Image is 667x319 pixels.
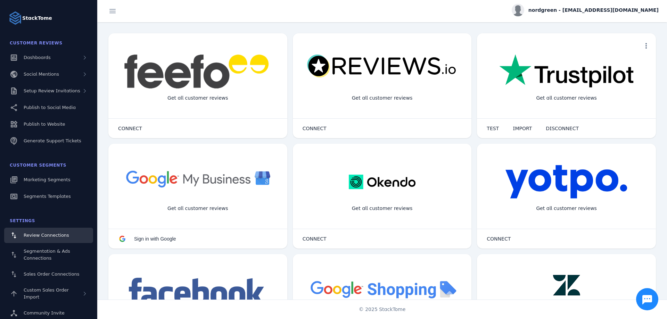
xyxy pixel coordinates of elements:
[480,232,518,246] button: CONNECT
[24,287,69,300] span: Custom Sales Order Import
[122,165,273,193] img: googlebusiness.png
[487,236,511,241] span: CONNECT
[111,121,149,135] button: CONNECT
[499,54,634,89] img: trustpilot.png
[539,121,586,135] button: DISCONNECT
[530,199,602,218] div: Get all customer reviews
[24,310,65,316] span: Community Invite
[307,275,458,303] img: googleshopping.png
[118,126,142,131] span: CONNECT
[480,121,506,135] button: TEST
[24,105,76,110] span: Publish to Social Media
[4,172,93,187] a: Marketing Segments
[24,249,70,261] span: Segmentation & Ads Connections
[24,138,81,143] span: Generate Support Tickets
[111,232,183,246] button: Sign in with Google
[303,126,327,131] span: CONNECT
[639,39,653,53] button: more
[10,218,35,223] span: Settings
[24,55,51,60] span: Dashboards
[162,89,234,107] div: Get all customer reviews
[346,199,418,218] div: Get all customer reviews
[296,232,333,246] button: CONNECT
[542,275,591,310] img: zendesk.png
[162,199,234,218] div: Get all customer reviews
[296,121,333,135] button: CONNECT
[4,267,93,282] a: Sales Order Connections
[10,41,63,45] span: Customer Reviews
[134,236,176,242] span: Sign in with Google
[359,306,406,313] span: © 2025 StackTome
[487,126,499,131] span: TEST
[8,11,22,25] img: Logo image
[124,275,272,310] img: facebook.png
[4,244,93,265] a: Segmentation & Ads Connections
[24,88,80,93] span: Setup Review Invitations
[528,7,659,14] span: nordgreen - [EMAIL_ADDRESS][DOMAIN_NAME]
[307,54,458,78] img: reviewsio.svg
[4,228,93,243] a: Review Connections
[513,126,532,131] span: IMPORT
[22,15,52,22] strong: StackTome
[4,117,93,132] a: Publish to Website
[506,121,539,135] button: IMPORT
[546,126,579,131] span: DISCONNECT
[24,271,79,277] span: Sales Order Connections
[24,194,71,199] span: Segments Templates
[24,72,59,77] span: Social Mentions
[4,189,93,204] a: Segments Templates
[24,233,69,238] span: Review Connections
[505,165,628,199] img: yotpo.png
[4,133,93,149] a: Generate Support Tickets
[10,163,66,168] span: Customer Segments
[4,100,93,115] a: Publish to Social Media
[349,165,415,199] img: okendo.webp
[303,236,327,241] span: CONNECT
[24,177,70,182] span: Marketing Segments
[530,89,602,107] div: Get all customer reviews
[512,4,659,16] button: nordgreen - [EMAIL_ADDRESS][DOMAIN_NAME]
[346,89,418,107] div: Get all customer reviews
[123,54,272,89] img: feefo.png
[512,4,524,16] img: profile.jpg
[24,121,65,127] span: Publish to Website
